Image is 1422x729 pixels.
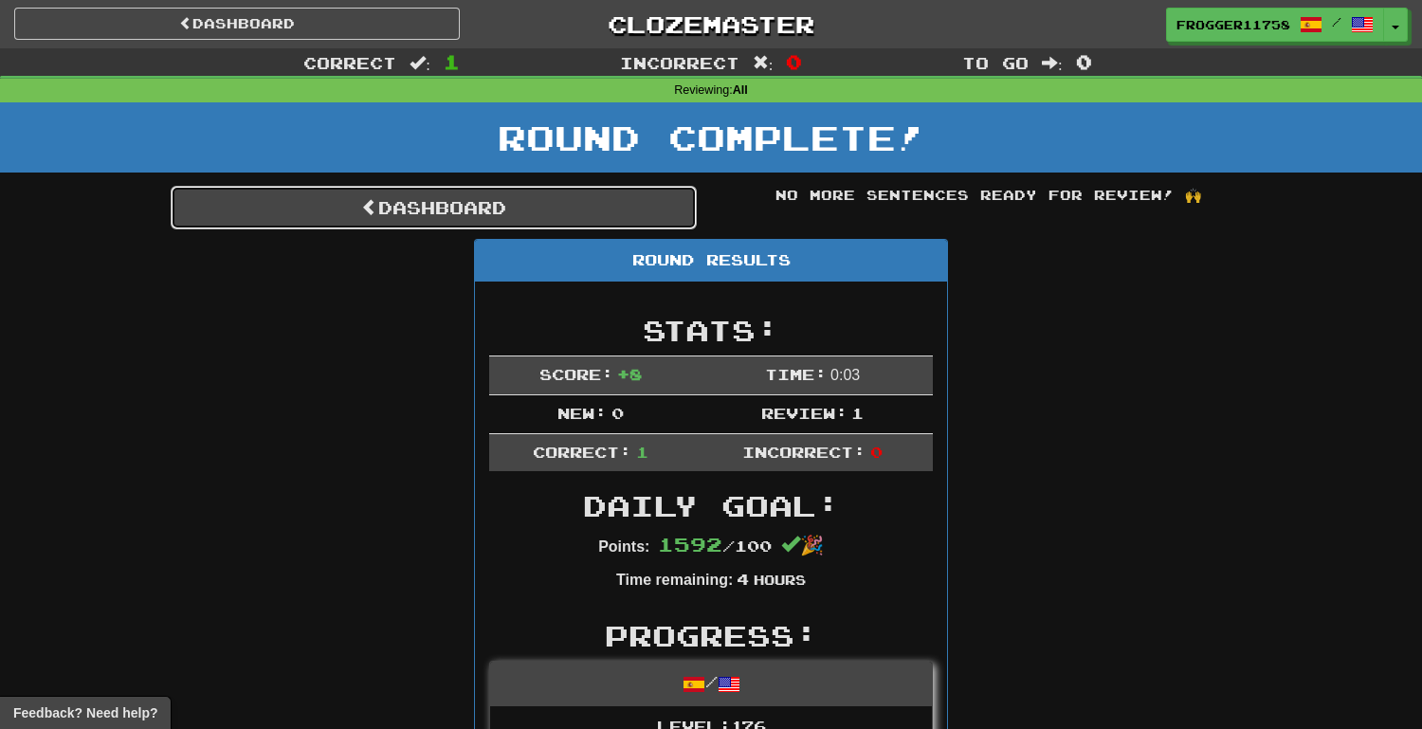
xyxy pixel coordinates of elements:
[616,572,733,588] strong: Time remaining:
[13,703,157,722] span: Open feedback widget
[1332,15,1341,28] span: /
[303,53,396,72] span: Correct
[171,186,697,229] a: Dashboard
[489,490,933,521] h2: Daily Goal:
[620,53,739,72] span: Incorrect
[962,53,1029,72] span: To go
[489,620,933,651] h2: Progress:
[490,662,932,706] div: /
[851,404,864,422] span: 1
[658,537,772,555] span: / 100
[617,365,642,383] span: + 8
[658,533,722,556] span: 1592
[754,572,806,588] small: Hours
[1042,55,1063,71] span: :
[557,404,607,422] span: New:
[611,404,624,422] span: 0
[781,535,824,556] span: 🎉
[598,538,649,555] strong: Points:
[753,55,774,71] span: :
[410,55,430,71] span: :
[489,315,933,346] h2: Stats:
[737,570,749,588] span: 4
[786,50,802,73] span: 0
[7,118,1415,156] h1: Round Complete!
[488,8,934,41] a: Clozemaster
[765,365,827,383] span: Time:
[725,186,1251,205] div: No more sentences ready for review! 🙌
[761,404,848,422] span: Review:
[742,443,866,461] span: Incorrect:
[533,443,631,461] span: Correct:
[870,443,883,461] span: 0
[1176,16,1290,33] span: frogger11758
[444,50,460,73] span: 1
[475,240,947,282] div: Round Results
[14,8,460,40] a: Dashboard
[1166,8,1384,42] a: frogger11758 /
[539,365,613,383] span: Score:
[1076,50,1092,73] span: 0
[733,83,748,97] strong: All
[830,367,860,383] span: 0 : 0 3
[636,443,648,461] span: 1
